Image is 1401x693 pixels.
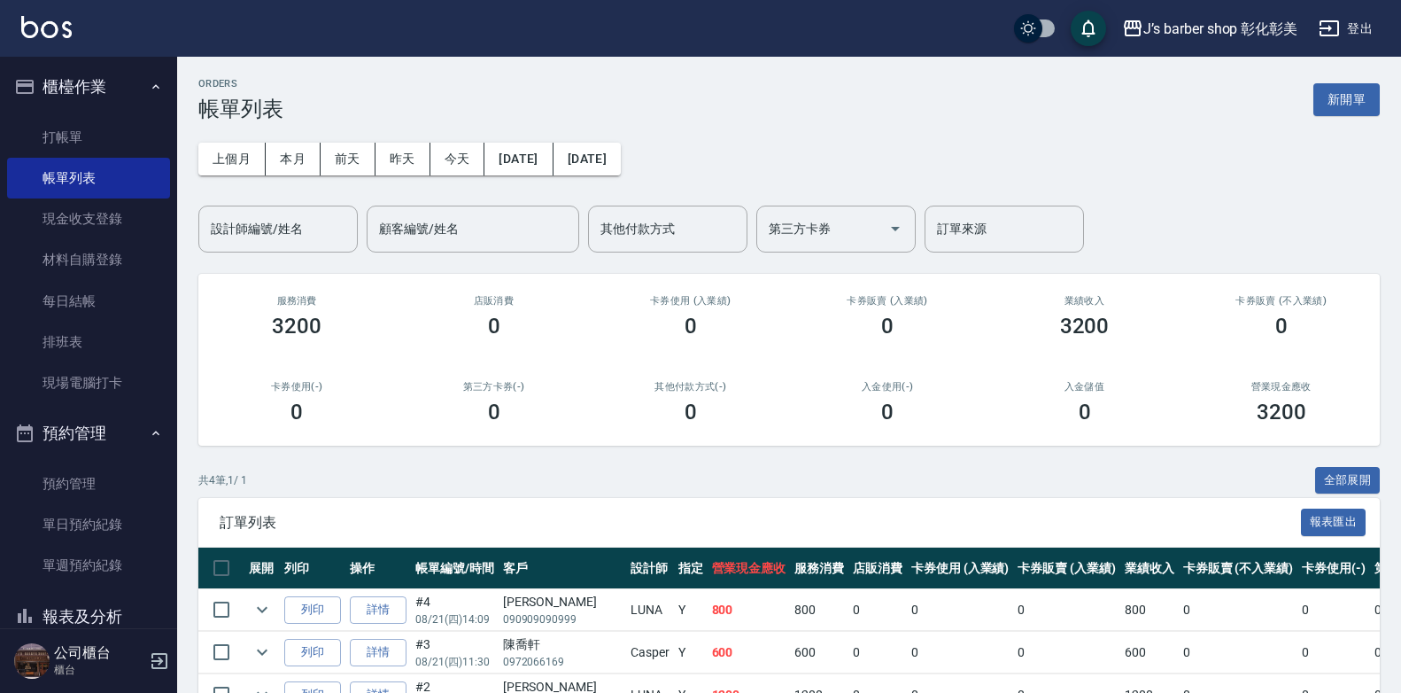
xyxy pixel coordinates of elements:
[198,143,266,175] button: 上個月
[411,632,499,674] td: #3
[7,64,170,110] button: 櫃檯作業
[7,158,170,199] a: 帳單列表
[430,143,485,175] button: 今天
[1143,18,1297,40] div: J’s barber shop 彰化彰美
[1013,589,1120,631] td: 0
[7,117,170,158] a: 打帳單
[54,644,144,662] h5: 公司櫃台
[790,589,848,631] td: 800
[1275,314,1288,339] h3: 0
[266,143,321,175] button: 本月
[848,589,907,631] td: 0
[1313,83,1380,116] button: 新開單
[7,322,170,362] a: 排班表
[244,548,280,589] th: 展開
[1120,632,1179,674] td: 600
[1179,548,1297,589] th: 卡券販賣 (不入業績)
[220,381,374,393] h2: 卡券使用(-)
[708,632,791,674] td: 600
[685,314,697,339] h3: 0
[1257,400,1306,424] h3: 3200
[7,239,170,280] a: 材料自購登錄
[220,295,374,307] h3: 服務消費
[1060,314,1110,339] h3: 3200
[1120,548,1179,589] th: 業績收入
[553,143,621,175] button: [DATE]
[881,214,909,243] button: Open
[810,295,964,307] h2: 卡券販賣 (入業績)
[499,548,626,589] th: 客戶
[881,314,894,339] h3: 0
[249,639,275,666] button: expand row
[1007,381,1161,393] h2: 入金儲值
[790,548,848,589] th: 服務消費
[415,654,494,670] p: 08/21 (四) 11:30
[7,504,170,545] a: 單日預約紀錄
[321,143,375,175] button: 前天
[1013,632,1120,674] td: 0
[881,400,894,424] h3: 0
[614,381,768,393] h2: 其他付款方式(-)
[198,97,283,121] h3: 帳單列表
[484,143,553,175] button: [DATE]
[14,643,50,679] img: Person
[907,589,1014,631] td: 0
[1179,632,1297,674] td: 0
[284,639,341,666] button: 列印
[7,594,170,640] button: 報表及分析
[416,381,570,393] h2: 第三方卡券(-)
[614,295,768,307] h2: 卡券使用 (入業績)
[907,548,1014,589] th: 卡券使用 (入業績)
[290,400,303,424] h3: 0
[1071,11,1106,46] button: save
[1312,12,1380,45] button: 登出
[1301,513,1366,530] a: 報表匯出
[848,632,907,674] td: 0
[7,410,170,456] button: 預約管理
[411,548,499,589] th: 帳單編號/時間
[350,596,406,624] a: 詳情
[488,400,500,424] h3: 0
[345,548,411,589] th: 操作
[198,472,247,488] p: 共 4 筆, 1 / 1
[503,635,622,654] div: 陳喬軒
[1179,589,1297,631] td: 0
[685,400,697,424] h3: 0
[1204,381,1358,393] h2: 營業現金應收
[411,589,499,631] td: #4
[1204,295,1358,307] h2: 卡券販賣 (不入業績)
[7,545,170,586] a: 單週預約紀錄
[198,78,283,90] h2: ORDERS
[1297,548,1370,589] th: 卡券使用(-)
[7,281,170,322] a: 每日結帳
[375,143,430,175] button: 昨天
[21,16,72,38] img: Logo
[1313,90,1380,107] a: 新開單
[503,593,622,611] div: [PERSON_NAME]
[7,199,170,239] a: 現金收支登錄
[415,611,494,627] p: 08/21 (四) 14:09
[503,654,622,670] p: 0972066169
[674,632,708,674] td: Y
[626,548,674,589] th: 設計師
[1315,467,1381,494] button: 全部展開
[790,632,848,674] td: 600
[1007,295,1161,307] h2: 業績收入
[350,639,406,666] a: 詳情
[1013,548,1120,589] th: 卡券販賣 (入業績)
[810,381,964,393] h2: 入金使用(-)
[848,548,907,589] th: 店販消費
[503,611,622,627] p: 090909090999
[708,589,791,631] td: 800
[1115,11,1304,47] button: J’s barber shop 彰化彰美
[416,295,570,307] h2: 店販消費
[1297,589,1370,631] td: 0
[488,314,500,339] h3: 0
[7,463,170,504] a: 預約管理
[284,596,341,624] button: 列印
[1079,400,1091,424] h3: 0
[1297,632,1370,674] td: 0
[708,548,791,589] th: 營業現金應收
[7,362,170,403] a: 現場電腦打卡
[626,632,674,674] td: Casper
